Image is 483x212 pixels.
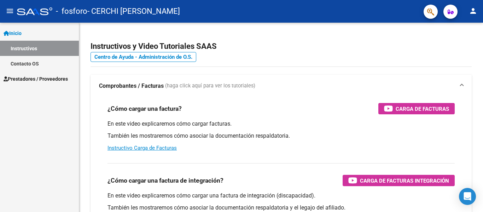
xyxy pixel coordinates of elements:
[4,29,22,37] span: Inicio
[87,4,180,19] span: - CERCHI [PERSON_NAME]
[459,188,476,205] div: Open Intercom Messenger
[469,7,477,15] mat-icon: person
[99,82,164,90] strong: Comprobantes / Facturas
[343,175,455,186] button: Carga de Facturas Integración
[91,75,472,97] mat-expansion-panel-header: Comprobantes / Facturas (haga click aquí para ver los tutoriales)
[107,104,182,114] h3: ¿Cómo cargar una factura?
[4,75,68,83] span: Prestadores / Proveedores
[91,52,196,62] a: Centro de Ayuda - Administración de O.S.
[107,176,223,185] h3: ¿Cómo cargar una factura de integración?
[107,204,455,212] p: También les mostraremos cómo asociar la documentación respaldatoria y el legajo del afiliado.
[165,82,255,90] span: (haga click aquí para ver los tutoriales)
[396,104,449,113] span: Carga de Facturas
[360,176,449,185] span: Carga de Facturas Integración
[56,4,87,19] span: - fosforo
[107,192,455,200] p: En este video explicaremos cómo cargar una factura de integración (discapacidad).
[107,120,455,128] p: En este video explicaremos cómo cargar facturas.
[378,103,455,114] button: Carga de Facturas
[107,132,455,140] p: También les mostraremos cómo asociar la documentación respaldatoria.
[91,40,472,53] h2: Instructivos y Video Tutoriales SAAS
[6,7,14,15] mat-icon: menu
[107,145,177,151] a: Instructivo Carga de Facturas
